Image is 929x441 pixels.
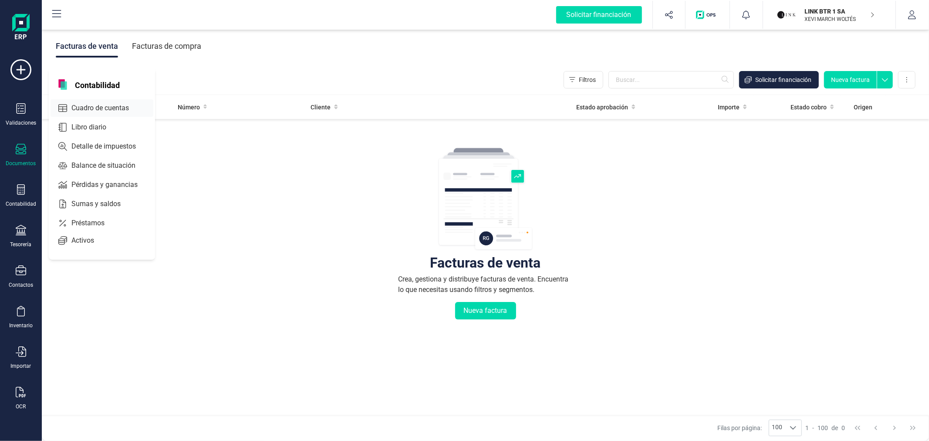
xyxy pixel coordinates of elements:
[824,71,877,88] button: Nueva factura
[608,71,734,88] input: Buscar...
[717,420,802,436] div: Filas por página:
[399,274,573,295] div: Crea, gestiona y distribuye facturas de venta. Encuentra lo que necesitas usando filtros y segmen...
[9,322,33,329] div: Inventario
[805,16,875,23] p: XEVI MARCH WOLTÉS
[841,424,845,432] span: 0
[831,424,838,432] span: de
[849,420,866,436] button: First Page
[11,363,31,370] div: Importar
[70,79,125,90] span: Contabilidad
[132,35,201,58] div: Facturas de compra
[68,103,145,113] span: Cuadro de cuentas
[718,103,740,112] span: Importe
[755,75,811,84] span: Solicitar financiación
[696,10,719,19] img: Logo de OPS
[12,14,30,42] img: Logo Finanedi
[805,7,875,16] p: LINK BTR 1 SA
[777,5,796,24] img: LI
[6,160,36,167] div: Documentos
[556,6,642,24] div: Solicitar financiación
[56,35,118,58] div: Facturas de venta
[564,71,603,88] button: Filtros
[430,258,541,267] div: Facturas de venta
[311,103,331,112] span: Cliente
[546,1,652,29] button: Solicitar financiación
[68,235,110,246] span: Activos
[16,403,26,410] div: OCR
[868,420,884,436] button: Previous Page
[68,160,151,171] span: Balance de situación
[818,424,828,432] span: 100
[576,103,628,112] span: Estado aprobación
[6,200,36,207] div: Contabilidad
[455,302,516,319] button: Nueva factura
[739,71,819,88] button: Solicitar financiación
[886,420,903,436] button: Next Page
[68,122,122,132] span: Libro diario
[68,199,136,209] span: Sumas y saldos
[9,282,33,288] div: Contactos
[805,424,845,432] div: -
[178,103,200,112] span: Número
[68,218,120,228] span: Préstamos
[68,141,152,152] span: Detalle de impuestos
[68,180,153,190] span: Pérdidas y ganancias
[854,103,873,112] span: Origen
[905,420,921,436] button: Last Page
[10,241,32,248] div: Tesorería
[691,1,724,29] button: Logo de OPS
[6,119,36,126] div: Validaciones
[438,147,534,251] img: img-empty-table.svg
[790,103,827,112] span: Estado cobro
[774,1,885,29] button: LILINK BTR 1 SAXEVI MARCH WOLTÉS
[579,75,596,84] span: Filtros
[805,424,809,432] span: 1
[769,420,785,436] span: 100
